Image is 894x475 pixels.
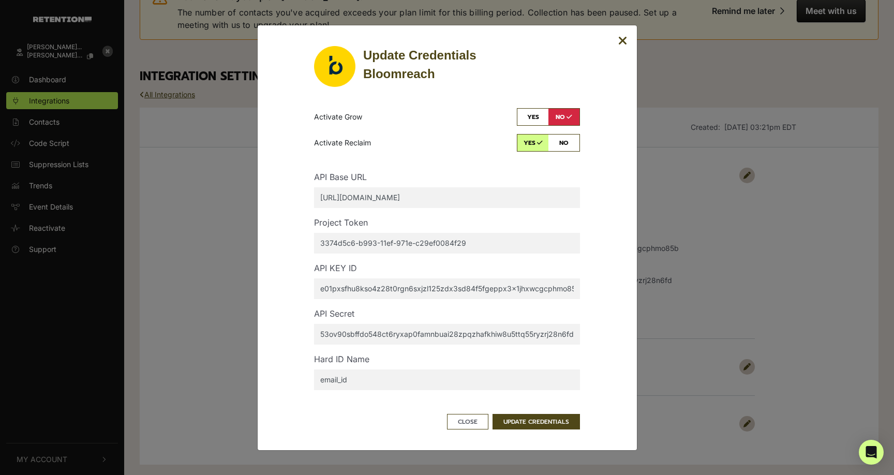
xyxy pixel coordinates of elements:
[314,187,580,208] input: [API Base URL]
[314,307,354,320] label: API Secret
[618,35,628,48] button: Close
[314,46,355,87] img: Bloomreach
[314,216,368,229] label: Project Token
[447,414,488,429] button: Close
[314,233,580,254] input: [Project Token]
[314,278,580,299] input: [API KEY ID]
[493,414,580,429] button: UPDATE CREDENTIALS
[314,324,580,345] input: [API Secret]
[363,67,435,81] strong: Bloomreach
[314,262,357,274] label: API KEY ID
[363,46,580,83] div: Update Credentials
[314,137,371,148] p: Activate Reclaim
[859,440,884,465] div: Open Intercom Messenger
[314,369,580,390] input: [Hard ID Name]
[314,171,367,183] label: API Base URL
[314,111,362,122] p: Activate Grow
[314,353,369,365] label: Hard ID Name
